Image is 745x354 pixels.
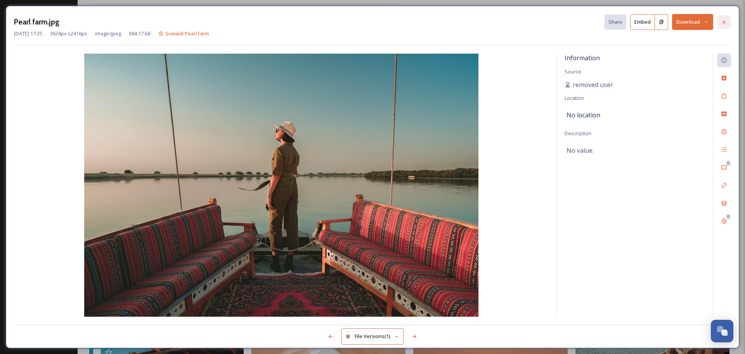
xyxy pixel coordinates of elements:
span: Source [565,68,581,75]
span: [DATE] 17:25 [14,30,42,37]
span: 694.17 kB [129,30,151,37]
div: 0 [726,214,731,220]
span: Location [565,94,584,101]
span: Suwaidi Pearl Farm [165,30,209,37]
button: File Versions(1) [341,328,404,344]
span: image/jpeg [95,30,121,37]
span: removed user [573,80,613,89]
span: No value. [567,146,594,155]
h3: Pearl farm.jpg [14,16,59,28]
button: Download [672,14,713,30]
button: Embed [630,14,655,30]
div: 0 [726,160,731,166]
span: Description [565,130,591,137]
span: No location [567,110,600,120]
button: Share [605,14,626,30]
button: Open Chat [711,320,733,342]
img: 7D67930E-7151-483E-857812706B0EA20F.jpg [14,54,549,317]
span: Information [565,54,600,62]
span: 3624 px x 2416 px [50,30,87,37]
